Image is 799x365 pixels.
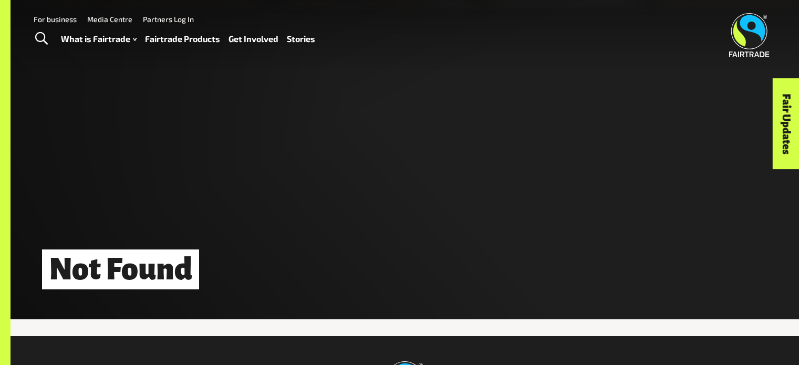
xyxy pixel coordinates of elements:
[145,32,220,47] a: Fairtrade Products
[229,32,278,47] a: Get Involved
[34,15,77,24] a: For business
[287,32,315,47] a: Stories
[61,32,137,47] a: What is Fairtrade
[42,249,199,290] h1: Not Found
[87,15,132,24] a: Media Centre
[729,13,770,57] img: Fairtrade Australia New Zealand logo
[143,15,194,24] a: Partners Log In
[28,26,54,52] a: Toggle Search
